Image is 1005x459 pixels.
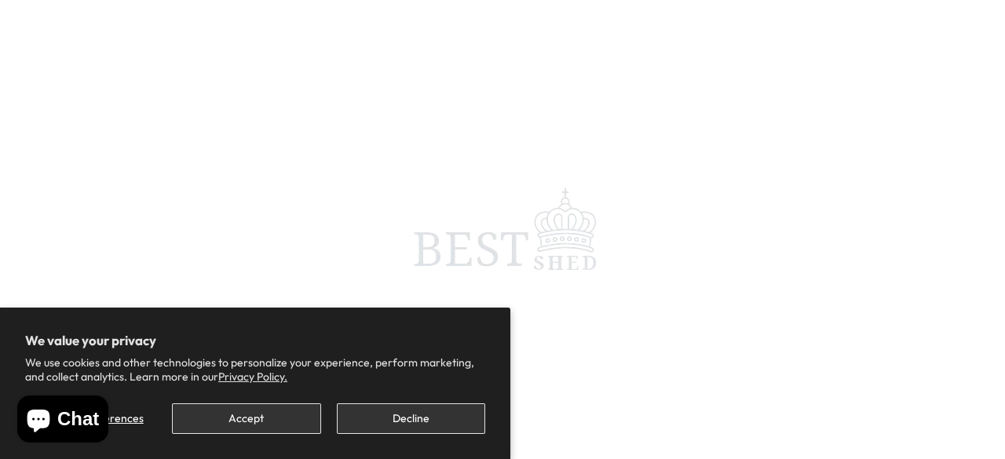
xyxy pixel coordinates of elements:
p: We use cookies and other technologies to personalize your experience, perform marketing, and coll... [25,355,485,384]
button: Decline [337,403,485,434]
button: Accept [172,403,320,434]
inbox-online-store-chat: Shopify online store chat [13,395,113,446]
h2: We value your privacy [25,333,485,348]
a: Privacy Policy. [218,370,287,384]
